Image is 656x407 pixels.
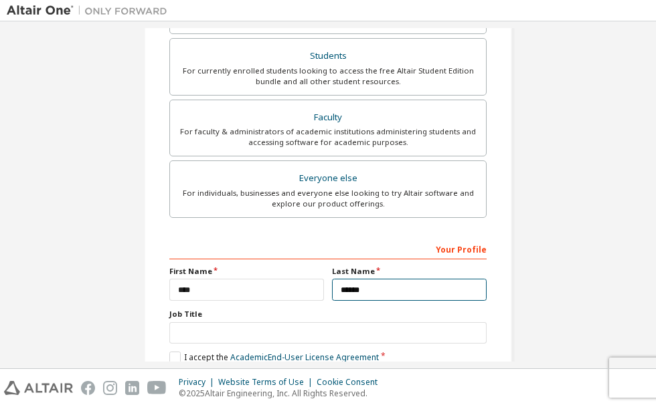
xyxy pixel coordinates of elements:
[332,266,487,277] label: Last Name
[169,309,487,319] label: Job Title
[178,108,478,127] div: Faculty
[179,388,386,399] p: © 2025 Altair Engineering, Inc. All Rights Reserved.
[103,381,117,395] img: instagram.svg
[169,352,379,363] label: I accept the
[179,377,218,388] div: Privacy
[178,126,478,148] div: For faculty & administrators of academic institutions administering students and accessing softwa...
[230,352,379,363] a: Academic End-User License Agreement
[7,4,174,17] img: Altair One
[4,381,73,395] img: altair_logo.svg
[178,188,478,209] div: For individuals, businesses and everyone else looking to try Altair software and explore our prod...
[178,65,478,87] div: For currently enrolled students looking to access the free Altair Student Edition bundle and all ...
[218,377,317,388] div: Website Terms of Use
[81,381,95,395] img: facebook.svg
[178,47,478,65] div: Students
[178,169,478,188] div: Everyone else
[169,266,324,277] label: First Name
[317,377,386,388] div: Cookie Consent
[169,238,487,259] div: Your Profile
[147,381,167,395] img: youtube.svg
[125,381,139,395] img: linkedin.svg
